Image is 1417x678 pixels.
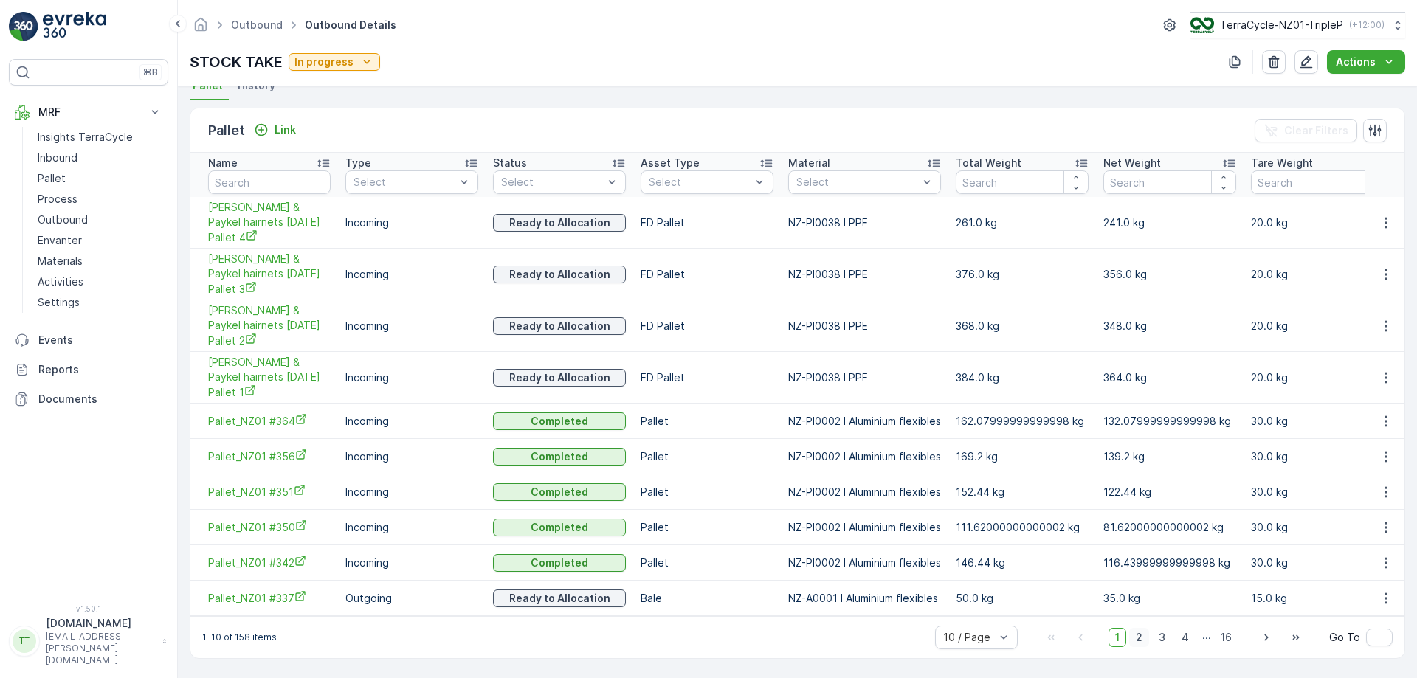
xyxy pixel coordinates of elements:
[208,449,331,464] span: Pallet_NZ01 #356
[248,121,302,139] button: Link
[1251,556,1384,570] p: 30.0 kg
[46,616,155,631] p: [DOMAIN_NAME]
[190,51,283,73] p: STOCK TAKE
[208,303,331,348] span: [PERSON_NAME] & Paykel hairnets [DATE] Pallet 2
[649,175,751,190] p: Select
[208,413,331,429] a: Pallet_NZ01 #364
[1190,12,1405,38] button: TerraCycle-NZ01-TripleP(+12:00)
[1103,370,1236,385] p: 364.0 kg
[956,319,1089,333] p: 368.0 kg
[788,449,941,464] p: NZ-PI0002 I Aluminium flexibles
[231,18,283,31] a: Outbound
[788,591,941,606] p: NZ-A0001 I Aluminium flexibles
[345,215,478,230] p: Incoming
[38,254,83,269] p: Materials
[1251,449,1384,464] p: 30.0 kg
[9,355,168,384] a: Reports
[641,449,773,464] p: Pallet
[43,12,106,41] img: logo_light-DOdMpM7g.png
[788,370,941,385] p: NZ-PI0038 I PPE
[208,555,331,570] a: Pallet_NZ01 #342
[38,233,82,248] p: Envanter
[531,520,588,535] p: Completed
[501,175,603,190] p: Select
[788,156,830,170] p: Material
[208,252,331,297] a: FD Fisher & Paykel hairnets 27/06/2025 Pallet 3
[1220,18,1343,32] p: TerraCycle-NZ01-TripleP
[208,200,331,245] a: FD Fisher & Paykel hairnets 27/06/2025 Pallet 4
[38,171,66,186] p: Pallet
[641,414,773,429] p: Pallet
[956,215,1089,230] p: 261.0 kg
[1103,170,1236,194] input: Search
[641,319,773,333] p: FD Pallet
[493,369,626,387] button: Ready to Allocation
[641,485,773,499] p: Pallet
[1255,119,1357,142] button: Clear Filters
[493,156,527,170] p: Status
[208,252,331,297] span: [PERSON_NAME] & Paykel hairnets [DATE] Pallet 3
[956,370,1089,385] p: 384.0 kg
[509,267,610,282] p: Ready to Allocation
[1327,50,1405,74] button: Actions
[509,370,610,385] p: Ready to Allocation
[143,66,158,78] p: ⌘B
[32,292,168,313] a: Settings
[493,519,626,536] button: Completed
[9,97,168,127] button: MRF
[46,631,155,666] p: [EMAIL_ADDRESS][PERSON_NAME][DOMAIN_NAME]
[9,604,168,613] span: v 1.50.1
[345,449,478,464] p: Incoming
[1103,267,1236,282] p: 356.0 kg
[345,556,478,570] p: Incoming
[345,520,478,535] p: Incoming
[493,589,626,607] button: Ready to Allocation
[38,295,80,310] p: Settings
[641,520,773,535] p: Pallet
[208,355,331,400] span: [PERSON_NAME] & Paykel hairnets [DATE] Pallet 1
[1103,156,1161,170] p: Net Weight
[1251,267,1384,282] p: 20.0 kg
[345,319,478,333] p: Incoming
[345,370,478,385] p: Incoming
[1251,520,1384,535] p: 30.0 kg
[956,170,1089,194] input: Search
[1329,630,1360,645] span: Go To
[32,210,168,230] a: Outbound
[788,267,941,282] p: NZ-PI0038 I PPE
[1251,591,1384,606] p: 15.0 kg
[208,519,331,535] a: Pallet_NZ01 #350
[493,214,626,232] button: Ready to Allocation
[208,120,245,141] p: Pallet
[788,215,941,230] p: NZ-PI0038 I PPE
[354,175,455,190] p: Select
[1175,628,1196,647] span: 4
[208,484,331,499] a: Pallet_NZ01 #351
[9,325,168,355] a: Events
[32,127,168,148] a: Insights TerraCycle
[641,591,773,606] p: Bale
[208,156,238,170] p: Name
[493,448,626,466] button: Completed
[641,215,773,230] p: FD Pallet
[9,12,38,41] img: logo
[294,55,354,69] p: In progress
[796,175,918,190] p: Select
[956,267,1089,282] p: 376.0 kg
[956,485,1089,499] p: 152.44 kg
[1251,319,1384,333] p: 20.0 kg
[493,412,626,430] button: Completed
[1103,215,1236,230] p: 241.0 kg
[1103,414,1236,429] p: 132.07999999999998 kg
[493,317,626,335] button: Ready to Allocation
[38,212,88,227] p: Outbound
[1251,156,1313,170] p: Tare Weight
[956,556,1089,570] p: 146.44 kg
[641,370,773,385] p: FD Pallet
[956,520,1089,535] p: 111.62000000000002 kg
[1190,17,1214,33] img: TC_7kpGtVS.png
[38,151,77,165] p: Inbound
